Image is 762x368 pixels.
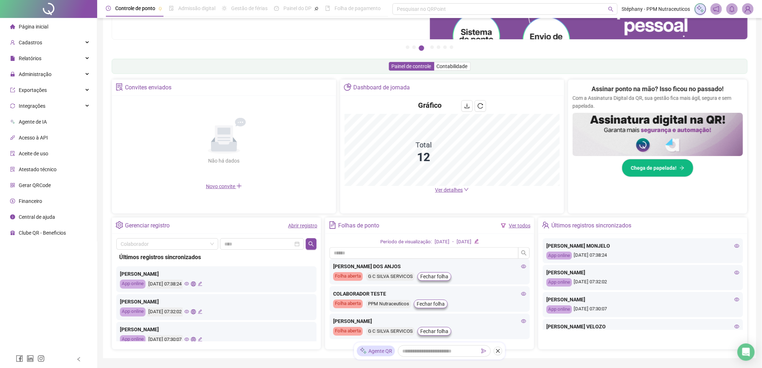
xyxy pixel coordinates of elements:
[274,6,279,11] span: dashboard
[120,307,145,316] div: App online
[147,335,183,344] div: [DATE] 07:30:07
[19,230,66,236] span: Clube QR - Beneficios
[10,24,15,29] span: home
[542,221,550,229] span: team
[417,300,445,308] span: Fechar folha
[19,182,51,188] span: Gerar QRCode
[622,159,694,177] button: Chega de papelada!
[729,6,735,12] span: bell
[353,81,410,94] div: Dashboard de jornada
[546,269,739,276] div: [PERSON_NAME]
[147,280,183,289] div: [DATE] 07:38:24
[333,290,526,298] div: COLABORADOR TESTE
[680,165,685,170] span: arrow-right
[573,113,743,156] img: banner%2F02c71560-61a6-44d4-94b9-c8ab97240462.png
[19,135,48,141] span: Acesso à API
[198,337,202,342] span: edit
[120,270,313,278] div: [PERSON_NAME]
[338,220,379,232] div: Folhas de ponto
[366,272,414,281] div: G C SILVA SERVICOS
[10,151,15,156] span: audit
[120,335,145,344] div: App online
[696,5,704,13] img: sparkle-icon.fc2bf0ac1784a2077858766a79e2daf3.svg
[184,337,189,342] span: eye
[521,291,526,296] span: eye
[592,84,724,94] h2: Assinar ponto na mão? Isso ficou no passado!
[420,272,448,280] span: Fechar folha
[521,250,527,256] span: search
[713,6,720,12] span: notification
[236,183,242,189] span: plus
[546,242,739,250] div: [PERSON_NAME] MONJELO
[115,5,155,11] span: Controle de ponto
[10,56,15,61] span: file
[106,6,111,11] span: clock-circle
[546,323,739,331] div: [PERSON_NAME] VELOZO
[380,238,432,246] div: Período de visualização:
[191,309,196,314] span: global
[521,264,526,269] span: eye
[76,357,81,362] span: left
[366,327,414,336] div: G C SILVA SERVICOS
[10,199,15,204] span: dollar
[418,100,441,110] h4: Gráfico
[357,345,395,356] div: Agente QR
[608,6,614,12] span: search
[191,281,196,286] span: global
[10,88,15,93] span: export
[147,307,183,316] div: [DATE] 07:32:02
[481,348,487,353] span: send
[474,239,479,244] span: edit
[10,230,15,235] span: gift
[10,40,15,45] span: user-add
[16,355,23,362] span: facebook
[437,63,468,69] span: Contabilidade
[392,63,431,69] span: Painel de controle
[420,327,448,335] span: Fechar folha
[288,223,317,229] a: Abrir registro
[366,300,411,308] div: PPM Nutraceuticos
[546,278,739,287] div: [DATE] 07:32:02
[509,223,530,229] a: Ver todos
[546,278,572,287] div: App online
[551,220,631,232] div: Últimos registros sincronizados
[738,343,755,361] div: Open Intercom Messenger
[19,119,47,125] span: Agente de IA
[546,305,739,314] div: [DATE] 07:30:07
[37,355,45,362] span: instagram
[546,252,572,260] div: App online
[496,348,501,353] span: close
[333,262,526,270] div: [PERSON_NAME] DOS ANJOS
[19,24,48,30] span: Página inicial
[333,272,363,281] div: Folha aberta
[501,223,506,228] span: filter
[325,6,330,11] span: book
[19,40,42,45] span: Cadastros
[206,183,242,189] span: Novo convite
[622,5,690,13] span: Stéphany - PPM Nutraceuticos
[27,355,34,362] span: linkedin
[116,83,123,91] span: solution
[435,187,469,193] a: Ver detalhes down
[283,5,311,11] span: Painel do DP
[406,45,409,49] button: 1
[184,309,189,314] span: eye
[437,45,440,49] button: 5
[184,281,189,286] span: eye
[333,317,526,325] div: [PERSON_NAME]
[335,5,381,11] span: Folha de pagamento
[546,305,572,314] div: App online
[125,220,170,232] div: Gerenciar registro
[308,241,314,247] span: search
[417,327,451,336] button: Fechar folha
[120,298,313,306] div: [PERSON_NAME]
[546,252,739,260] div: [DATE] 07:38:24
[10,72,15,77] span: lock
[231,5,268,11] span: Gestão de férias
[125,81,171,94] div: Convites enviados
[435,238,449,246] div: [DATE]
[734,297,739,302] span: eye
[10,183,15,188] span: qrcode
[10,167,15,172] span: solution
[19,71,51,77] span: Administração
